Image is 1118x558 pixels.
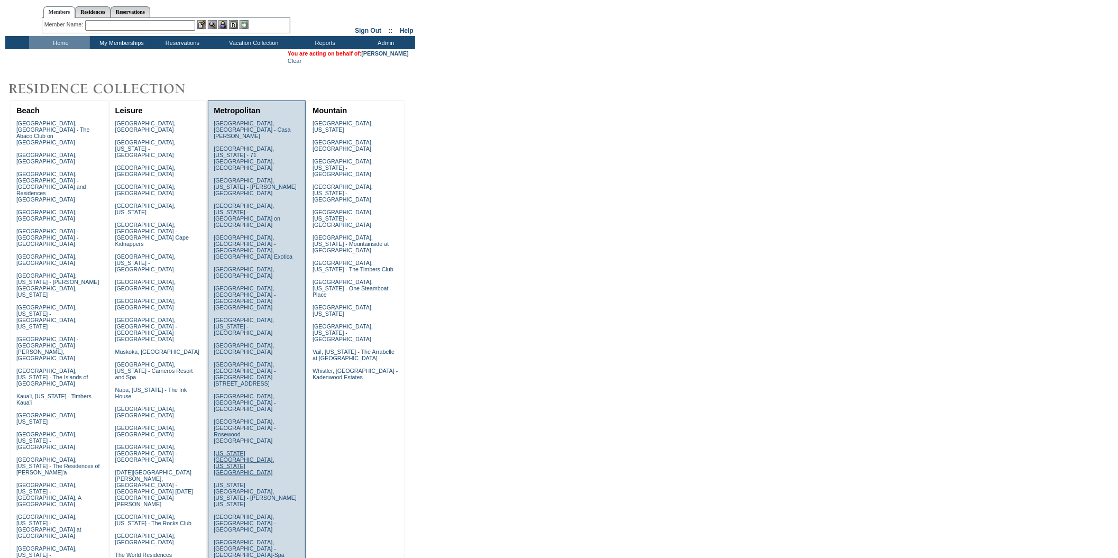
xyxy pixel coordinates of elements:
a: [GEOGRAPHIC_DATA], [GEOGRAPHIC_DATA] [115,164,176,177]
a: [GEOGRAPHIC_DATA], [US_STATE] - One Steamboat Place [313,279,389,298]
a: [GEOGRAPHIC_DATA], [US_STATE] - The Rocks Club [115,514,192,526]
a: [GEOGRAPHIC_DATA], [US_STATE] - [GEOGRAPHIC_DATA] [115,253,176,272]
a: [GEOGRAPHIC_DATA] - [GEOGRAPHIC_DATA][PERSON_NAME], [GEOGRAPHIC_DATA] [16,336,78,361]
a: [GEOGRAPHIC_DATA], [US_STATE] - The Residences of [PERSON_NAME]'a [16,456,100,475]
a: Muskoka, [GEOGRAPHIC_DATA] [115,349,199,355]
a: Mountain [313,106,347,115]
a: [GEOGRAPHIC_DATA], [GEOGRAPHIC_DATA] [115,120,176,133]
img: View [208,20,217,29]
td: Reservations [151,36,212,49]
td: Admin [354,36,415,49]
a: [GEOGRAPHIC_DATA], [GEOGRAPHIC_DATA] - The Abaco Club on [GEOGRAPHIC_DATA] [16,120,90,145]
img: Destinations by Exclusive Resorts [5,78,212,99]
a: [GEOGRAPHIC_DATA], [GEOGRAPHIC_DATA] - [GEOGRAPHIC_DATA]-Spa [214,539,284,558]
a: [GEOGRAPHIC_DATA], [US_STATE] - [GEOGRAPHIC_DATA] [115,139,176,158]
a: [GEOGRAPHIC_DATA], [US_STATE] [313,120,373,133]
a: Members [43,6,76,18]
td: My Memberships [90,36,151,49]
img: Impersonate [218,20,227,29]
a: [GEOGRAPHIC_DATA], [GEOGRAPHIC_DATA] [115,533,176,545]
a: [GEOGRAPHIC_DATA], [US_STATE] - [GEOGRAPHIC_DATA] [313,323,373,342]
a: [GEOGRAPHIC_DATA], [GEOGRAPHIC_DATA] - Casa [PERSON_NAME] [214,120,290,139]
td: Home [29,36,90,49]
a: Whistler, [GEOGRAPHIC_DATA] - Kadenwood Estates [313,368,398,380]
a: Vail, [US_STATE] - The Arrabelle at [GEOGRAPHIC_DATA] [313,349,395,361]
a: [US_STATE][GEOGRAPHIC_DATA], [US_STATE][GEOGRAPHIC_DATA] [214,450,274,475]
a: [GEOGRAPHIC_DATA], [GEOGRAPHIC_DATA] [214,342,274,355]
a: [GEOGRAPHIC_DATA], [GEOGRAPHIC_DATA] - [GEOGRAPHIC_DATA] [214,514,276,533]
a: Residences [75,6,111,17]
a: [GEOGRAPHIC_DATA], [GEOGRAPHIC_DATA] [214,266,274,279]
a: [GEOGRAPHIC_DATA], [US_STATE] [115,203,176,215]
a: [GEOGRAPHIC_DATA], [US_STATE] - The Islands of [GEOGRAPHIC_DATA] [16,368,88,387]
a: [GEOGRAPHIC_DATA], [US_STATE] - [GEOGRAPHIC_DATA] [214,317,274,336]
a: [GEOGRAPHIC_DATA], [GEOGRAPHIC_DATA] [16,152,77,164]
a: The World Residences [115,552,172,558]
a: [GEOGRAPHIC_DATA], [US_STATE] - Carneros Resort and Spa [115,361,193,380]
a: [PERSON_NAME] [362,50,409,57]
a: [DATE][GEOGRAPHIC_DATA][PERSON_NAME], [GEOGRAPHIC_DATA] - [GEOGRAPHIC_DATA] [DATE][GEOGRAPHIC_DAT... [115,469,193,507]
a: Reservations [111,6,150,17]
a: [GEOGRAPHIC_DATA], [GEOGRAPHIC_DATA] [115,406,176,418]
a: Kaua'i, [US_STATE] - Timbers Kaua'i [16,393,91,406]
a: Napa, [US_STATE] - The Ink House [115,387,187,399]
a: [GEOGRAPHIC_DATA], [US_STATE] - The Timbers Club [313,260,393,272]
a: [GEOGRAPHIC_DATA], [GEOGRAPHIC_DATA] - [GEOGRAPHIC_DATA] and Residences [GEOGRAPHIC_DATA] [16,171,86,203]
a: [GEOGRAPHIC_DATA], [GEOGRAPHIC_DATA] - Rosewood [GEOGRAPHIC_DATA] [214,418,276,444]
a: Clear [288,58,301,64]
a: [GEOGRAPHIC_DATA] - [GEOGRAPHIC_DATA] - [GEOGRAPHIC_DATA] [16,228,78,247]
a: [GEOGRAPHIC_DATA], [GEOGRAPHIC_DATA] - [GEOGRAPHIC_DATA] [GEOGRAPHIC_DATA] [214,285,276,310]
a: [GEOGRAPHIC_DATA], [US_STATE] - [GEOGRAPHIC_DATA], A [GEOGRAPHIC_DATA] [16,482,81,507]
div: Member Name: [44,20,85,29]
a: Metropolitan [214,106,260,115]
a: [GEOGRAPHIC_DATA], [US_STATE] - [GEOGRAPHIC_DATA], [US_STATE] [16,304,77,330]
a: [GEOGRAPHIC_DATA], [GEOGRAPHIC_DATA] [115,279,176,291]
a: [GEOGRAPHIC_DATA], [GEOGRAPHIC_DATA] [115,425,176,437]
a: [GEOGRAPHIC_DATA], [GEOGRAPHIC_DATA] - [GEOGRAPHIC_DATA] [115,444,177,463]
a: [GEOGRAPHIC_DATA], [US_STATE] - [GEOGRAPHIC_DATA] [16,431,77,450]
img: b_edit.gif [197,20,206,29]
a: [GEOGRAPHIC_DATA], [GEOGRAPHIC_DATA] - [GEOGRAPHIC_DATA] Cape Kidnappers [115,222,189,247]
a: Beach [16,106,40,115]
td: Reports [294,36,354,49]
a: [GEOGRAPHIC_DATA], [US_STATE] - [GEOGRAPHIC_DATA] [313,209,373,228]
a: [GEOGRAPHIC_DATA], [US_STATE] - [GEOGRAPHIC_DATA] [313,158,373,177]
a: [GEOGRAPHIC_DATA], [US_STATE] - [GEOGRAPHIC_DATA] on [GEOGRAPHIC_DATA] [214,203,280,228]
a: [GEOGRAPHIC_DATA], [GEOGRAPHIC_DATA] [115,298,176,310]
a: [GEOGRAPHIC_DATA], [US_STATE] - [PERSON_NAME][GEOGRAPHIC_DATA], [US_STATE] [16,272,99,298]
a: Help [400,27,414,34]
span: You are acting on behalf of: [288,50,409,57]
a: [GEOGRAPHIC_DATA], [GEOGRAPHIC_DATA] [115,184,176,196]
a: [GEOGRAPHIC_DATA], [GEOGRAPHIC_DATA] - [GEOGRAPHIC_DATA] [GEOGRAPHIC_DATA] [115,317,177,342]
a: [GEOGRAPHIC_DATA], [GEOGRAPHIC_DATA] [16,253,77,266]
a: [GEOGRAPHIC_DATA], [GEOGRAPHIC_DATA] - [GEOGRAPHIC_DATA][STREET_ADDRESS] [214,361,276,387]
img: Reservations [229,20,238,29]
a: [GEOGRAPHIC_DATA], [US_STATE] - [GEOGRAPHIC_DATA] at [GEOGRAPHIC_DATA] [16,514,81,539]
td: Vacation Collection [212,36,294,49]
a: [GEOGRAPHIC_DATA], [US_STATE] [313,304,373,317]
span: :: [389,27,393,34]
a: [GEOGRAPHIC_DATA], [US_STATE] - [PERSON_NAME][GEOGRAPHIC_DATA] [214,177,297,196]
a: [GEOGRAPHIC_DATA], [US_STATE] - 71 [GEOGRAPHIC_DATA], [GEOGRAPHIC_DATA] [214,145,274,171]
a: [GEOGRAPHIC_DATA], [US_STATE] - [GEOGRAPHIC_DATA] [313,184,373,203]
a: [GEOGRAPHIC_DATA], [GEOGRAPHIC_DATA] [313,139,373,152]
a: [US_STATE][GEOGRAPHIC_DATA], [US_STATE] - [PERSON_NAME] [US_STATE] [214,482,297,507]
a: [GEOGRAPHIC_DATA], [GEOGRAPHIC_DATA] - [GEOGRAPHIC_DATA], [GEOGRAPHIC_DATA] Exotica [214,234,292,260]
a: [GEOGRAPHIC_DATA], [US_STATE] [16,412,77,425]
a: [GEOGRAPHIC_DATA], [US_STATE] - Mountainside at [GEOGRAPHIC_DATA] [313,234,389,253]
a: [GEOGRAPHIC_DATA], [GEOGRAPHIC_DATA] [16,209,77,222]
a: Leisure [115,106,143,115]
a: Sign Out [355,27,381,34]
img: b_calculator.gif [240,20,249,29]
a: [GEOGRAPHIC_DATA], [GEOGRAPHIC_DATA] - [GEOGRAPHIC_DATA] [214,393,276,412]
